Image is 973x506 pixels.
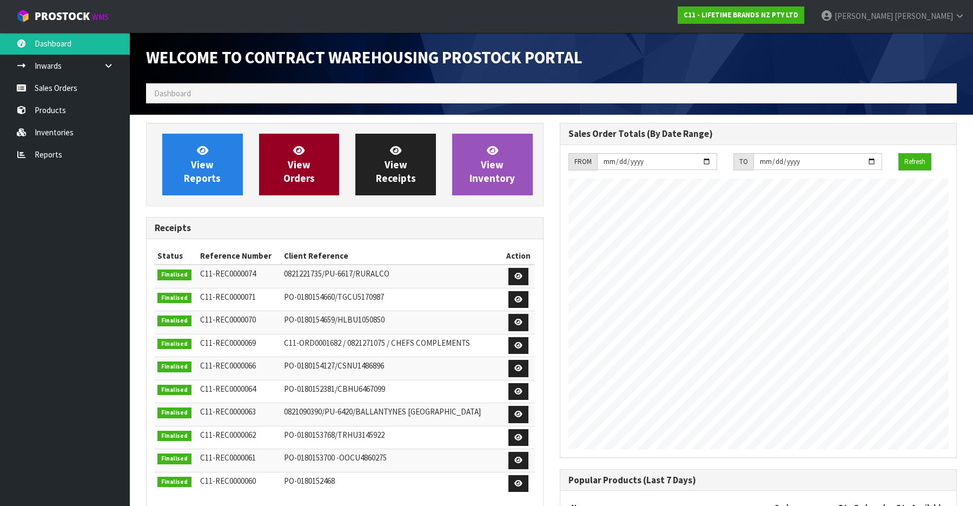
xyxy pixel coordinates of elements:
[284,360,384,371] span: PO-0180154127/CSNU1486896
[200,384,256,394] span: C11-REC0000064
[283,144,315,185] span: View Orders
[284,384,385,394] span: PO-0180152381/CBHU6467099
[197,247,281,265] th: Reference Number
[895,11,953,21] span: [PERSON_NAME]
[281,247,502,265] th: Client Reference
[157,454,191,464] span: Finalised
[259,134,340,195] a: ViewOrders
[200,314,256,325] span: C11-REC0000070
[162,134,243,195] a: ViewReports
[157,362,191,372] span: Finalised
[157,316,191,326] span: Finalised
[157,431,191,442] span: Finalised
[284,452,387,463] span: PO-0180153700 -OOCU4860275
[157,408,191,418] span: Finalised
[200,430,256,440] span: C11-REC0000062
[284,268,389,279] span: 0821221735/PU-6617/RURALCO
[200,338,256,348] span: C11-REC0000069
[284,430,385,440] span: PO-0180153768/TRHU3145922
[92,12,109,22] small: WMS
[835,11,893,21] span: [PERSON_NAME]
[16,9,30,23] img: cube-alt.png
[898,153,931,170] button: Refresh
[184,144,221,185] span: View Reports
[469,144,515,185] span: View Inventory
[200,452,256,463] span: C11-REC0000061
[200,268,256,279] span: C11-REC0000074
[200,292,256,302] span: C11-REC0000071
[684,10,798,19] strong: C11 - LIFETIME BRANDS NZ PTY LTD
[157,477,191,488] span: Finalised
[284,476,335,486] span: PO-0180152468
[568,153,597,170] div: FROM
[452,134,533,195] a: ViewInventory
[157,293,191,304] span: Finalised
[157,270,191,280] span: Finalised
[284,314,385,325] span: PO-0180154659/HLBU1050850
[502,247,534,265] th: Action
[568,129,949,139] h3: Sales Order Totals (By Date Range)
[376,144,416,185] span: View Receipts
[355,134,436,195] a: ViewReceipts
[284,406,481,417] span: 0821090390/PU-6420/BALLANTYNES [GEOGRAPHIC_DATA]
[154,88,191,98] span: Dashboard
[157,339,191,350] span: Finalised
[146,47,583,68] span: Welcome to Contract Warehousing ProStock Portal
[284,338,470,348] span: C11-ORD0001682 / 0821271075 / CHEFS COMPLEMENTS
[568,475,949,485] h3: Popular Products (Last 7 Days)
[733,153,753,170] div: TO
[155,247,197,265] th: Status
[200,476,256,486] span: C11-REC0000060
[200,406,256,417] span: C11-REC0000063
[284,292,384,302] span: PO-0180154660/TGCU5170987
[155,223,535,233] h3: Receipts
[157,385,191,396] span: Finalised
[35,9,90,23] span: ProStock
[200,360,256,371] span: C11-REC0000066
